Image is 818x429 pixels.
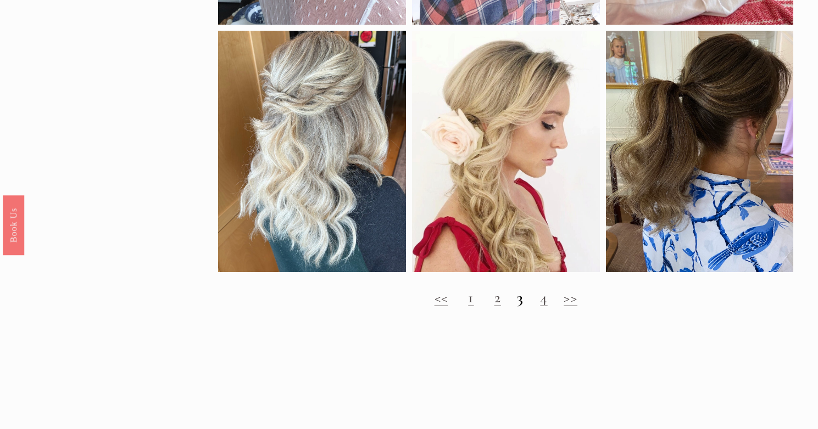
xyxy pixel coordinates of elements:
a: >> [564,289,577,307]
a: 2 [494,289,501,307]
a: 1 [468,289,474,307]
a: << [435,289,448,307]
strong: 3 [517,289,524,307]
a: 4 [540,289,547,307]
a: Book Us [3,195,24,255]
